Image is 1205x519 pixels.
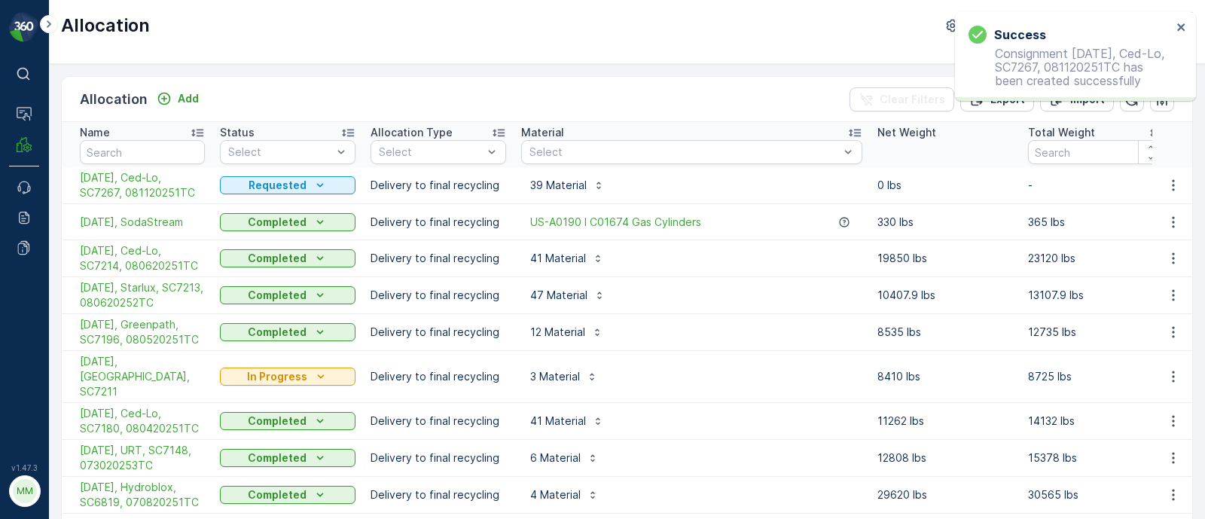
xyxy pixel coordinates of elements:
[47,484,100,499] p: MRF.US08
[1028,450,1164,466] p: 15378 lbs
[80,406,205,436] a: 08/06/25, Ced-Lo, SC7180, 080420251TC
[249,178,307,193] p: Requested
[220,176,355,194] button: Requested
[521,246,613,270] button: 41 Material
[877,487,1013,502] p: 29620 lbs
[220,323,355,341] button: Completed
[248,251,307,266] p: Completed
[80,243,205,273] span: [DATE], Ced-Lo, SC7214, 080620251TC
[521,125,564,140] p: Material
[80,354,205,399] a: 08/05/25, Mid America, SC7211
[80,215,205,230] a: 08/01/25, SodaStream
[1028,288,1164,303] p: 13107.9 lbs
[13,479,37,503] div: MM
[530,450,581,466] p: 6 Material
[247,369,307,384] p: In Progress
[877,215,1013,230] p: 330 lbs
[80,480,205,510] a: 8/04/25, Hydroblox, SC6819, 070820251TC
[151,90,205,108] button: Add
[178,91,199,106] p: Add
[248,215,307,230] p: Completed
[363,167,514,204] td: Delivery to final recycling
[529,145,839,160] p: Select
[363,240,514,277] td: Delivery to final recycling
[80,280,205,310] span: [DATE], Starlux, SC7213, 080620252TC
[80,140,205,164] input: Search
[1028,215,1164,230] p: 365 lbs
[1176,21,1187,35] button: close
[9,475,39,507] button: MM
[1028,414,1164,429] p: 14132 lbs
[969,47,1172,87] p: Consignment [DATE], Ced-Lo, SC7267, 081120251TC has been created successfully
[363,204,514,240] td: Delivery to final recycling
[9,12,39,42] img: logo
[877,325,1013,340] p: 8535 lbs
[80,443,205,473] a: 08/05/25, URT, SC7148, 073020253TC
[220,412,355,430] button: Completed
[877,414,1013,429] p: 11262 lbs
[80,243,205,273] a: 08/08/25, Ced-Lo, SC7214, 080620251TC
[877,288,1013,303] p: 10407.9 lbs
[80,480,205,510] span: [DATE], Hydroblox, SC6819, 070820251TC
[61,14,150,38] p: Allocation
[80,89,148,110] p: Allocation
[1028,125,1095,140] p: Total Weight
[248,414,307,429] p: Completed
[877,369,1013,384] p: 8410 lbs
[248,288,307,303] p: Completed
[220,286,355,304] button: Completed
[530,215,701,230] a: US-A0190 I C01674 Gas Cylinders
[521,283,615,307] button: 47 Material
[363,440,514,477] td: Delivery to final recycling
[850,87,954,111] button: Clear Filters
[530,288,587,303] p: 47 Material
[1028,487,1164,502] p: 30565 lbs
[877,178,1013,193] p: 0 lbs
[80,317,205,347] span: [DATE], Greenpath, SC7196, 080520251TC
[248,325,307,340] p: Completed
[80,125,110,140] p: Name
[220,486,355,504] button: Completed
[80,443,205,473] span: [DATE], URT, SC7148, 073020253TC
[80,354,205,399] span: [DATE], [GEOGRAPHIC_DATA], SC7211
[877,251,1013,266] p: 19850 lbs
[35,68,50,80] p: ⌘B
[521,409,613,433] button: 41 Material
[363,477,514,514] td: Delivery to final recycling
[880,92,945,107] p: Clear Filters
[248,450,307,466] p: Completed
[220,368,355,386] button: In Progress
[363,403,514,440] td: Delivery to final recycling
[379,145,483,160] p: Select
[530,178,587,193] p: 39 Material
[530,325,585,340] p: 12 Material
[220,213,355,231] button: Completed
[80,215,205,230] span: [DATE], SodaStream
[80,280,205,310] a: 08/08/25, Starlux, SC7213, 080620252TC
[521,320,612,344] button: 12 Material
[877,450,1013,466] p: 12808 lbs
[9,463,39,472] span: v 1.47.3
[80,170,205,200] span: [DATE], Ced-Lo, SC7267, 081120251TC
[877,125,936,140] p: Net Weight
[363,277,514,314] td: Delivery to final recycling
[1028,178,1164,193] p: -
[530,487,581,502] p: 4 Material
[530,369,580,384] p: 3 Material
[521,365,607,389] button: 3 Material
[530,251,586,266] p: 41 Material
[220,249,355,267] button: Completed
[220,449,355,467] button: Completed
[521,173,614,197] button: 39 Material
[220,125,255,140] p: Status
[371,125,453,140] p: Allocation Type
[1028,251,1164,266] p: 23120 lbs
[521,446,608,470] button: 6 Material
[1028,325,1164,340] p: 12735 lbs
[80,170,205,200] a: 08/12/25, Ced-Lo, SC7267, 081120251TC
[1028,140,1164,164] input: Search
[530,414,586,429] p: 41 Material
[80,317,205,347] a: 08/07/25, Greenpath, SC7196, 080520251TC
[994,26,1046,44] h3: Success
